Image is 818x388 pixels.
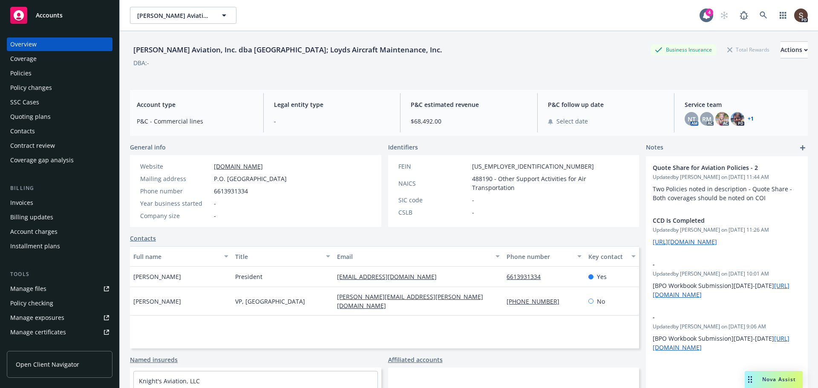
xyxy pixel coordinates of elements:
[7,296,112,310] a: Policy checking
[10,52,37,66] div: Coverage
[130,7,236,24] button: [PERSON_NAME] Aviation, Inc. dba [GEOGRAPHIC_DATA]; Loyds Aircraft Maintenance, Inc.
[232,246,334,267] button: Title
[653,238,717,246] a: [URL][DOMAIN_NAME]
[10,124,35,138] div: Contacts
[214,162,263,170] a: [DOMAIN_NAME]
[235,252,321,261] div: Title
[748,116,754,121] a: +1
[130,246,232,267] button: Full name
[398,162,469,171] div: FEIN
[235,272,262,281] span: President
[274,117,390,126] span: -
[7,124,112,138] a: Contacts
[16,360,79,369] span: Open Client Navigator
[10,210,53,224] div: Billing updates
[798,143,808,153] a: add
[706,9,713,16] div: 4
[130,355,178,364] a: Named insureds
[653,270,801,278] span: Updated by [PERSON_NAME] on [DATE] 10:01 AM
[651,44,716,55] div: Business Insurance
[214,199,216,208] span: -
[688,115,696,124] span: NT
[214,211,216,220] span: -
[337,293,483,310] a: [PERSON_NAME][EMAIL_ADDRESS][PERSON_NAME][DOMAIN_NAME]
[472,174,629,192] span: 488190 - Other Support Activities for Air Transportation
[781,41,808,58] button: Actions
[10,153,74,167] div: Coverage gap analysis
[388,355,443,364] a: Affiliated accounts
[653,216,779,225] span: CCD Is Completed
[653,260,779,269] span: -
[472,162,594,171] span: [US_EMPLOYER_IDENTIFICATION_NUMBER]
[137,11,211,20] span: [PERSON_NAME] Aviation, Inc. dba [GEOGRAPHIC_DATA]; Loyds Aircraft Maintenance, Inc.
[597,272,607,281] span: Yes
[10,66,32,80] div: Policies
[646,143,663,153] span: Notes
[731,112,744,126] img: photo
[10,81,52,95] div: Policy changes
[411,117,527,126] span: $68,492.00
[7,110,112,124] a: Quoting plans
[685,100,801,109] span: Service team
[507,273,547,281] a: 6613931334
[716,7,733,24] a: Start snowing
[10,282,46,296] div: Manage files
[646,209,808,253] div: CCD Is CompletedUpdatedby [PERSON_NAME] on [DATE] 11:26 AM[URL][DOMAIN_NAME]
[140,211,210,220] div: Company size
[646,306,808,359] div: -Updatedby [PERSON_NAME] on [DATE] 9:06 AM[BPO Workbook Submission][DATE]-[DATE][URL][DOMAIN_NAME]
[7,196,112,210] a: Invoices
[588,252,626,261] div: Key contact
[140,199,210,208] div: Year business started
[133,297,181,306] span: [PERSON_NAME]
[130,44,446,55] div: [PERSON_NAME] Aviation, Inc. dba [GEOGRAPHIC_DATA]; Loyds Aircraft Maintenance, Inc.
[715,112,729,126] img: photo
[653,173,801,181] span: Updated by [PERSON_NAME] on [DATE] 11:44 AM
[646,253,808,306] div: -Updatedby [PERSON_NAME] on [DATE] 10:01 AM[BPO Workbook Submission][DATE]-[DATE][URL][DOMAIN_NAME]
[7,66,112,80] a: Policies
[274,100,390,109] span: Legal entity type
[130,234,156,243] a: Contacts
[140,162,210,171] div: Website
[10,37,37,51] div: Overview
[36,12,63,19] span: Accounts
[653,334,801,352] p: [BPO Workbook Submission][DATE]-[DATE]
[7,239,112,253] a: Installment plans
[10,325,66,339] div: Manage certificates
[133,272,181,281] span: [PERSON_NAME]
[653,313,779,322] span: -
[585,246,639,267] button: Key contact
[235,297,305,306] span: VP, [GEOGRAPHIC_DATA]
[653,226,801,234] span: Updated by [PERSON_NAME] on [DATE] 11:26 AM
[7,95,112,109] a: SSC Cases
[7,311,112,325] a: Manage exposures
[140,187,210,195] div: Phone number
[723,44,774,55] div: Total Rewards
[755,7,772,24] a: Search
[10,196,33,210] div: Invoices
[7,225,112,239] a: Account charges
[556,117,588,126] span: Select date
[10,311,64,325] div: Manage exposures
[735,7,752,24] a: Report a Bug
[7,270,112,279] div: Tools
[775,7,792,24] a: Switch app
[133,58,149,67] div: DBA: -
[702,115,711,124] span: RM
[7,340,112,354] a: Manage claims
[597,297,605,306] span: No
[653,323,801,331] span: Updated by [PERSON_NAME] on [DATE] 9:06 AM
[7,52,112,66] a: Coverage
[7,184,112,193] div: Billing
[139,377,200,385] a: Knight's Aviation, LLC
[646,156,808,209] div: Quote Share for Aviation Policies - 2Updatedby [PERSON_NAME] on [DATE] 11:44 AMTwo Policies noted...
[398,208,469,217] div: CSLB
[133,252,219,261] div: Full name
[7,3,112,27] a: Accounts
[507,297,566,305] a: [PHONE_NUMBER]
[7,139,112,152] a: Contract review
[140,174,210,183] div: Mailing address
[337,252,490,261] div: Email
[7,325,112,339] a: Manage certificates
[745,371,755,388] div: Drag to move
